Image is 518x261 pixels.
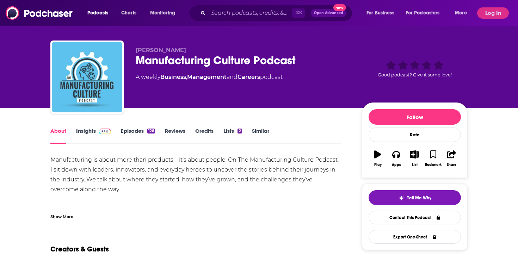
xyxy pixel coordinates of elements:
[424,146,442,171] button: Bookmark
[292,8,305,18] span: ⌘ K
[311,9,346,17] button: Open AdvancedNew
[477,7,509,19] button: Log In
[196,5,359,21] div: Search podcasts, credits, & more...
[136,47,186,54] span: [PERSON_NAME]
[121,128,155,144] a: Episodes126
[186,74,187,80] span: ,
[82,7,117,19] button: open menu
[165,128,185,144] a: Reviews
[150,8,175,18] span: Monitoring
[378,72,452,77] span: Good podcast? Give it some love!
[187,74,227,80] a: Management
[227,74,238,80] span: and
[369,230,461,244] button: Export One-Sheet
[369,190,461,205] button: tell me why sparkleTell Me Why
[238,74,260,80] a: Careers
[401,7,450,19] button: open menu
[362,47,468,91] div: Good podcast? Give it some love!
[369,146,387,171] button: Play
[76,128,111,144] a: InsightsPodchaser Pro
[50,155,341,254] div: Manufacturing is about more than products—it’s about people. On The Manufacturing Culture Podcast...
[407,195,431,201] span: Tell Me Why
[6,6,73,20] img: Podchaser - Follow, Share and Rate Podcasts
[52,42,122,112] img: Manufacturing Culture Podcast
[147,129,155,133] div: 126
[374,163,382,167] div: Play
[412,163,418,167] div: List
[425,163,442,167] div: Bookmark
[392,163,401,167] div: Apps
[369,211,461,224] a: Contact This Podcast
[387,146,405,171] button: Apps
[50,128,66,144] a: About
[333,4,346,11] span: New
[366,8,394,18] span: For Business
[121,8,136,18] span: Charts
[223,128,242,144] a: Lists2
[362,7,403,19] button: open menu
[50,245,109,254] h2: Creators & Guests
[87,8,108,18] span: Podcasts
[252,128,269,144] a: Similar
[195,128,214,144] a: Credits
[455,8,467,18] span: More
[369,109,461,125] button: Follow
[238,129,242,133] div: 2
[406,146,424,171] button: List
[399,195,404,201] img: tell me why sparkle
[314,11,343,15] span: Open Advanced
[450,7,476,19] button: open menu
[369,128,461,142] div: Rate
[208,7,292,19] input: Search podcasts, credits, & more...
[443,146,461,171] button: Share
[117,7,141,19] a: Charts
[447,163,456,167] div: Share
[99,129,111,134] img: Podchaser Pro
[406,8,440,18] span: For Podcasters
[160,74,186,80] a: Business
[136,73,283,81] div: A weekly podcast
[145,7,184,19] button: open menu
